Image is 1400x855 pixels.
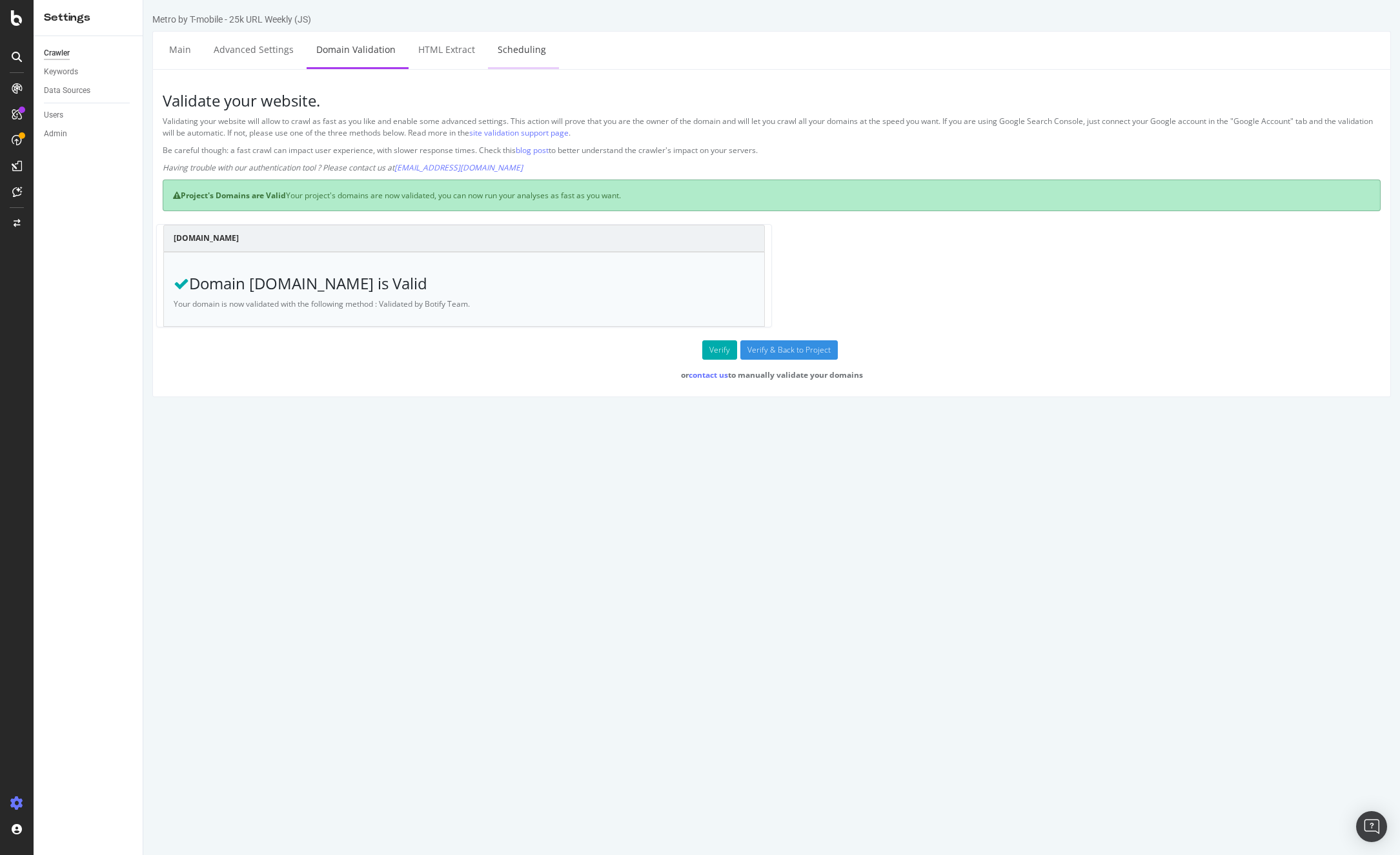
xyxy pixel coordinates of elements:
[44,46,70,60] div: Crawler
[19,116,1237,138] p: Validating your website will allow to crawl as fast as you like and enable some advanced settings...
[9,13,168,26] div: Metro by T-mobile - 25k URL Weekly (JS)
[545,369,585,380] a: contact us
[559,340,594,360] button: Verify
[538,369,720,380] strong: or to manually validate your domains
[345,32,412,67] a: Scheduling
[44,84,134,98] a: Data Sources
[251,162,380,173] a: [EMAIL_ADDRESS][DOMAIN_NAME]
[372,145,405,156] a: blog post
[19,180,1237,211] div: Your project's domains are now validated, you can now run your analyses as fast as you want.
[61,32,160,67] a: Advanced Settings
[30,298,611,309] p: Your domain is now validated with the following method : Validated by Botify Team.
[44,127,134,141] a: Admin
[163,32,262,67] a: Domain Validation
[44,127,67,141] div: Admin
[326,127,425,138] a: site validation support page
[44,84,90,98] div: Data Sources
[44,10,132,25] div: Settings
[44,65,78,79] div: Keywords
[1356,811,1387,842] div: Open Intercom Messenger
[44,46,134,60] a: Crawler
[19,92,1237,109] h3: Validate your website.
[30,232,611,245] h4: [DOMAIN_NAME]
[19,162,380,173] em: Having trouble with our authentication tool ? Please contact us at
[44,108,63,122] div: Users
[44,108,134,122] a: Users
[30,190,143,201] strong: Project's Domains are Valid
[265,32,341,67] a: HTML Extract
[19,145,1237,156] p: Be careful though: a fast crawl can impact user experience, with slower response times. Check thi...
[16,32,57,67] a: Main
[597,340,695,360] input: Verify & Back to Project
[30,275,611,292] h3: Domain [DOMAIN_NAME] is Valid
[44,65,134,79] a: Keywords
